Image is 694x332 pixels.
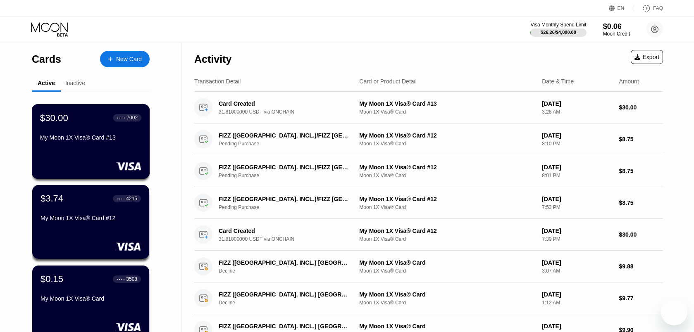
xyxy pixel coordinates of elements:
[126,196,137,202] div: 4215
[619,136,663,142] div: $8.75
[653,5,663,11] div: FAQ
[219,196,351,202] div: FIZZ ([GEOGRAPHIC_DATA]. INCL.)/FIZZ [GEOGRAPHIC_DATA] CA
[219,228,351,234] div: Card Created
[126,115,138,121] div: 7002
[359,78,417,85] div: Card or Product Detail
[194,282,663,314] div: FIZZ ([GEOGRAPHIC_DATA]. INCL.) [GEOGRAPHIC_DATA] [GEOGRAPHIC_DATA]DeclineMy Moon 1X Visa® CardMo...
[219,323,351,330] div: FIZZ ([GEOGRAPHIC_DATA]. INCL.) [GEOGRAPHIC_DATA] [GEOGRAPHIC_DATA]
[38,80,55,86] div: Active
[542,109,612,115] div: 3:28 AM
[619,168,663,174] div: $8.75
[603,31,630,37] div: Moon Credit
[359,196,535,202] div: My Moon 1X Visa® Card #12
[219,204,361,210] div: Pending Purchase
[609,4,634,12] div: EN
[359,323,535,330] div: My Moon 1X Visa® Card
[359,228,535,234] div: My Moon 1X Visa® Card #12
[359,109,535,115] div: Moon 1X Visa® Card
[542,236,612,242] div: 7:39 PM
[618,5,625,11] div: EN
[359,236,535,242] div: Moon 1X Visa® Card
[100,51,150,67] div: New Card
[542,173,612,178] div: 8:01 PM
[542,141,612,147] div: 8:10 PM
[359,204,535,210] div: Moon 1X Visa® Card
[219,259,351,266] div: FIZZ ([GEOGRAPHIC_DATA]. INCL.) [GEOGRAPHIC_DATA] [GEOGRAPHIC_DATA]
[219,291,351,298] div: FIZZ ([GEOGRAPHIC_DATA]. INCL.) [GEOGRAPHIC_DATA] [GEOGRAPHIC_DATA]
[194,53,231,65] div: Activity
[219,164,351,171] div: FIZZ ([GEOGRAPHIC_DATA]. INCL.)/FIZZ [GEOGRAPHIC_DATA] CA
[116,56,142,63] div: New Card
[542,268,612,274] div: 3:07 AM
[542,259,612,266] div: [DATE]
[603,22,630,37] div: $0.06Moon Credit
[65,80,85,86] div: Inactive
[32,104,149,178] div: $30.00● ● ● ●7002My Moon 1X Visa® Card #13
[542,100,612,107] div: [DATE]
[41,274,63,285] div: $0.15
[219,300,361,306] div: Decline
[619,231,663,238] div: $30.00
[219,100,351,107] div: Card Created
[542,228,612,234] div: [DATE]
[619,263,663,270] div: $9.88
[32,53,61,65] div: Cards
[542,132,612,139] div: [DATE]
[619,78,639,85] div: Amount
[194,92,663,123] div: Card Created31.81000000 USDT via ONCHAINMy Moon 1X Visa® Card #13Moon 1X Visa® Card[DATE]3:28 AM$...
[194,251,663,282] div: FIZZ ([GEOGRAPHIC_DATA]. INCL.) [GEOGRAPHIC_DATA] [GEOGRAPHIC_DATA]DeclineMy Moon 1X Visa® CardMo...
[359,141,535,147] div: Moon 1X Visa® Card
[41,295,141,302] div: My Moon 1X Visa® Card
[219,109,361,115] div: 31.81000000 USDT via ONCHAIN
[619,199,663,206] div: $8.75
[194,78,241,85] div: Transaction Detail
[542,300,612,306] div: 1:12 AM
[117,116,125,119] div: ● ● ● ●
[40,134,141,141] div: My Moon 1X Visa® Card #13
[634,4,663,12] div: FAQ
[117,197,125,200] div: ● ● ● ●
[603,22,630,31] div: $0.06
[40,112,68,123] div: $30.00
[619,104,663,111] div: $30.00
[41,215,141,221] div: My Moon 1X Visa® Card #12
[542,78,574,85] div: Date & Time
[117,278,125,280] div: ● ● ● ●
[541,30,576,35] div: $26.26 / $4,000.00
[359,268,535,274] div: Moon 1X Visa® Card
[530,22,586,28] div: Visa Monthly Spend Limit
[530,22,586,37] div: Visa Monthly Spend Limit$26.26/$4,000.00
[542,196,612,202] div: [DATE]
[194,219,663,251] div: Card Created31.81000000 USDT via ONCHAINMy Moon 1X Visa® Card #12Moon 1X Visa® Card[DATE]7:39 PM$...
[619,295,663,301] div: $9.77
[542,164,612,171] div: [DATE]
[359,173,535,178] div: Moon 1X Visa® Card
[126,276,137,282] div: 3508
[359,300,535,306] div: Moon 1X Visa® Card
[359,291,535,298] div: My Moon 1X Visa® Card
[661,299,687,325] iframe: Button to launch messaging window
[359,132,535,139] div: My Moon 1X Visa® Card #12
[219,141,361,147] div: Pending Purchase
[542,204,612,210] div: 7:53 PM
[359,164,535,171] div: My Moon 1X Visa® Card #12
[194,123,663,155] div: FIZZ ([GEOGRAPHIC_DATA]. INCL.)/FIZZ [GEOGRAPHIC_DATA] CAPending PurchaseMy Moon 1X Visa® Card #1...
[32,185,149,259] div: $3.74● ● ● ●4215My Moon 1X Visa® Card #12
[194,187,663,219] div: FIZZ ([GEOGRAPHIC_DATA]. INCL.)/FIZZ [GEOGRAPHIC_DATA] CAPending PurchaseMy Moon 1X Visa® Card #1...
[219,132,351,139] div: FIZZ ([GEOGRAPHIC_DATA]. INCL.)/FIZZ [GEOGRAPHIC_DATA] CA
[219,236,361,242] div: 31.81000000 USDT via ONCHAIN
[359,100,535,107] div: My Moon 1X Visa® Card #13
[41,193,63,204] div: $3.74
[219,173,361,178] div: Pending Purchase
[359,259,535,266] div: My Moon 1X Visa® Card
[631,50,663,64] div: Export
[634,54,659,60] div: Export
[194,155,663,187] div: FIZZ ([GEOGRAPHIC_DATA]. INCL.)/FIZZ [GEOGRAPHIC_DATA] CAPending PurchaseMy Moon 1X Visa® Card #1...
[542,323,612,330] div: [DATE]
[219,268,361,274] div: Decline
[542,291,612,298] div: [DATE]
